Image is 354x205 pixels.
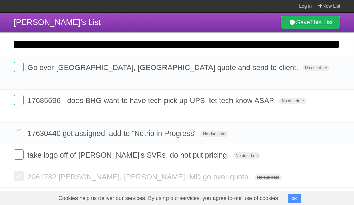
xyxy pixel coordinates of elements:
span: No due date [279,98,306,104]
span: [PERSON_NAME]'s List [14,18,101,27]
span: Cookies help us deliver our services. By using our services, you agree to our use of cookies. [51,191,286,205]
a: SaveThis List [281,16,340,29]
label: Done [14,149,24,160]
b: This List [310,19,333,26]
span: 17685696 - does BHG want to have tech pick up UPS, let tech know ASAP. [27,96,277,105]
span: No due date [233,152,260,159]
span: 2961782 [PERSON_NAME], [PERSON_NAME], MD go over quote. [27,172,252,181]
span: Go over [GEOGRAPHIC_DATA], [GEOGRAPHIC_DATA] quote and send to client. [27,63,300,72]
span: No due date [200,131,228,137]
label: Done [14,171,24,181]
label: Done [14,128,24,138]
label: Done [14,62,24,72]
label: Done [14,95,24,105]
span: No due date [302,65,330,71]
button: OK [288,194,301,203]
span: take logo off of [PERSON_NAME]'s SVRs, do not put pricing. [27,151,231,159]
span: No due date [254,174,282,180]
span: 17630440 get assigned, add to "Netrio in Progress" [27,129,198,138]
